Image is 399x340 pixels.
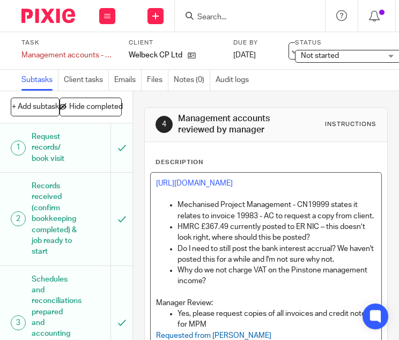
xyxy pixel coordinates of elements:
[11,315,26,330] div: 3
[174,70,210,91] a: Notes (0)
[156,332,271,339] span: Requested from [PERSON_NAME]
[178,221,376,243] p: HMRC £367.49 currently posted to ER NIC – this doesn’t look right, where should this be posted?
[156,180,233,187] a: [URL][DOMAIN_NAME]
[114,70,142,91] a: Emails
[156,158,203,167] p: Description
[129,39,223,47] label: Client
[21,50,115,61] div: Management accounts - Quarterly
[60,98,122,116] button: Hide completed
[178,308,376,330] p: Yes, please request copies of all invoices and credit notes for MPM
[147,70,168,91] a: Files
[32,129,77,167] h1: Request records/ book visit
[178,265,376,287] p: Why do we not charge VAT on the Pinstone management income?
[21,9,75,23] img: Pixie
[178,243,376,265] p: Do I need to still post the bank interest accrual? We haven't posted this for a while and I'm not...
[64,70,109,91] a: Client tasks
[178,199,376,221] p: Mechanised Project Management - CN19999 states it relates to invoice 19983 - AC to request a copy...
[32,178,77,260] h1: Records received (confirm bookkeeping completed) & job ready to start
[11,211,26,226] div: 2
[325,120,376,129] div: Instructions
[178,113,289,136] h1: Management accounts reviewed by manager
[156,116,173,133] div: 4
[21,70,58,91] a: Subtasks
[21,39,115,47] label: Task
[233,39,282,47] label: Due by
[233,51,256,59] span: [DATE]
[301,52,339,60] span: Not started
[129,50,182,61] p: Welbeck CP Ltd
[196,13,293,23] input: Search
[156,298,376,308] p: Manager Review:
[11,141,26,156] div: 1
[11,98,60,116] button: + Add subtask
[216,70,254,91] a: Audit logs
[69,103,123,112] span: Hide completed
